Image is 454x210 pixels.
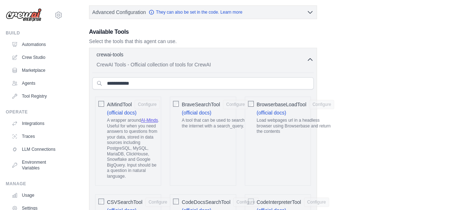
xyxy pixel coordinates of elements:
[9,39,63,50] a: Automations
[9,190,63,201] a: Usage
[9,144,63,155] a: LLM Connections
[182,110,211,116] a: (official docs)
[107,101,132,108] span: AIMindTool
[135,100,160,109] button: AIMindTool (official docs) A wrapper aroundAI-Minds. Useful for when you need answers to question...
[9,131,63,142] a: Traces
[257,199,301,206] span: CodeInterpreterTool
[89,6,317,19] button: Advanced Configuration They can also be set in the code. Learn more
[9,78,63,89] a: Agents
[6,8,42,22] img: Logo
[309,100,334,109] button: BrowserbaseLoadTool (official docs) Load webpages url in a headless browser using Browserbase and...
[89,38,317,45] p: Select the tools that this agent can use.
[182,199,230,206] span: CodeDocsSearchTool
[304,197,329,207] button: CodeInterpreterTool (official docs) Interprets Python3 code strings with a final print statement.
[107,118,160,179] p: A wrapper around . Useful for when you need answers to questions from your data, stored in data s...
[182,101,220,108] span: BraveSearchTool
[145,197,170,207] button: CSVSearchTool (official docs) A tool that can be used to semantic search a query from a CSV's con...
[89,28,317,36] h3: Available Tools
[107,110,136,116] a: (official docs)
[9,90,63,102] a: Tool Registry
[257,101,306,108] span: BrowserbaseLoadTool
[92,51,314,68] button: crewai-tools CrewAI Tools - Official collection of tools for CrewAI
[223,100,248,109] button: BraveSearchTool (official docs) A tool that can be used to search the internet with a search_query.
[257,110,286,116] a: (official docs)
[9,52,63,63] a: Crew Studio
[97,51,123,58] p: crewai-tools
[107,199,142,206] span: CSVSearchTool
[9,118,63,129] a: Integrations
[6,109,63,115] div: Operate
[9,65,63,76] a: Marketplace
[182,118,248,129] p: A tool that can be used to search the internet with a search_query.
[233,197,258,207] button: CodeDocsSearchTool (official docs) A tool that can be used to semantic search a query from a Code...
[9,157,63,174] a: Environment Variables
[97,61,306,68] p: CrewAI Tools - Official collection of tools for CrewAI
[257,118,334,135] p: Load webpages url in a headless browser using Browserbase and return the contents
[6,181,63,187] div: Manage
[141,118,158,123] a: AI-Minds
[6,30,63,36] div: Build
[92,9,146,16] span: Advanced Configuration
[149,9,242,15] a: They can also be set in the code. Learn more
